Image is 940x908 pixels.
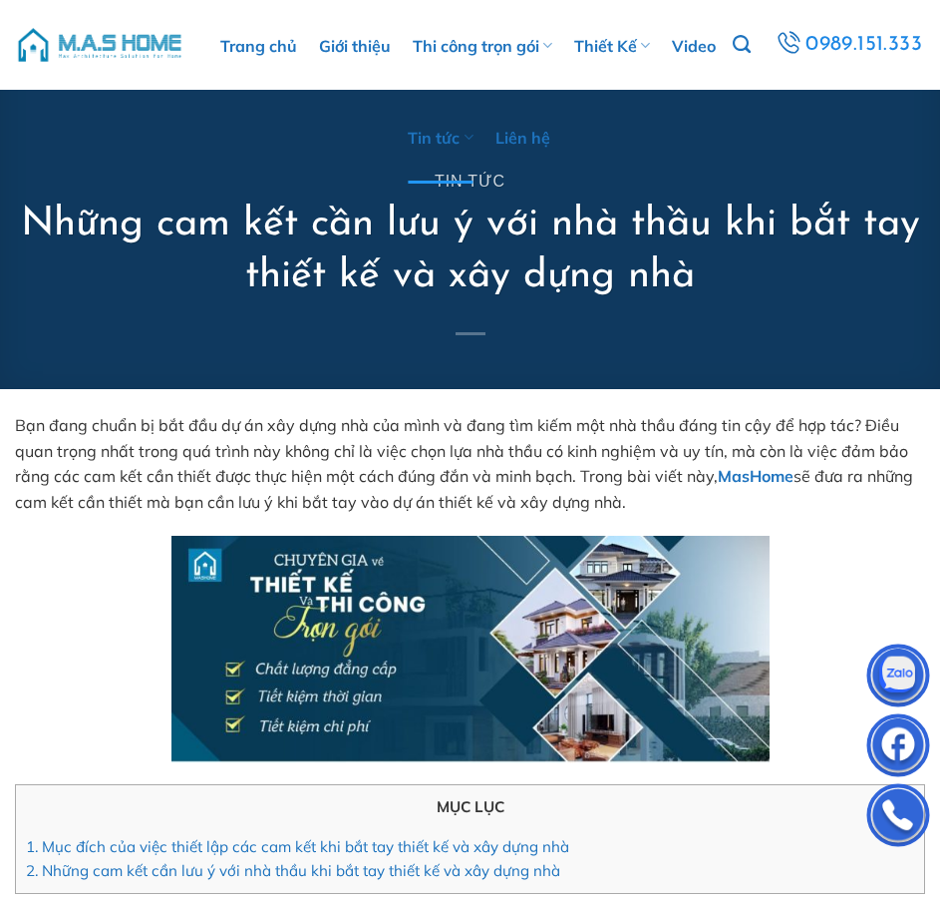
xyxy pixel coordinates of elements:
[718,466,793,486] a: MasHome
[26,837,569,856] a: 1. Mục đích của việc thiết lập các cam kết khi bắt tay thiết kế và xây dựng nhà
[495,92,550,184] a: Liên hệ
[868,788,928,848] img: Phone
[408,92,472,184] a: Tin tức
[15,199,925,302] h1: Những cam kết cần lưu ý với nhà thầu khi bắt tay thiết kế và xây dựng nhà
[26,795,914,819] p: MỤC LỤC
[15,415,913,512] span: Bạn đang chuẩn bị bắt đầu dự án xây dựng nhà của mình và đang tìm kiếm một nhà thầu đáng tin cậy ...
[805,28,922,62] span: 0989.151.333
[773,27,925,63] a: 0989.151.333
[15,15,184,75] img: M.A.S HOME – Tổng Thầu Thiết Kế Và Xây Nhà Trọn Gói
[171,536,770,763] img: Những cam kết cần lưu ý với nhà thầu khi bắt tay thiết kế và xây dựng nhà 1
[868,649,928,708] img: Zalo
[26,861,560,880] a: 2. Những cam kết cần lưu ý với nhà thầu khi bắt tay thiết kế và xây dựng nhà
[868,718,928,778] img: Facebook
[733,24,751,66] a: Tìm kiếm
